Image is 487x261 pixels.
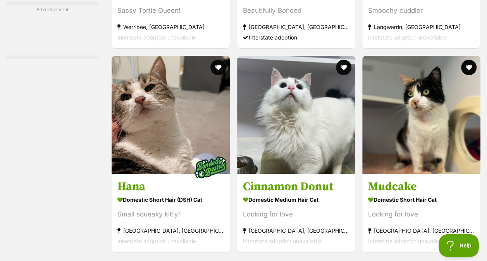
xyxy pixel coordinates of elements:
div: Small squeaky kitty! [117,209,224,220]
span: Interstate adoption unavailable [117,34,196,41]
span: Interstate adoption unavailable [117,238,196,244]
strong: Domestic Medium Hair Cat [243,194,349,205]
iframe: Help Scout Beacon - Open [439,234,479,257]
strong: [GEOGRAPHIC_DATA], [GEOGRAPHIC_DATA] [117,225,224,236]
div: Sassy Tortie Queen! [117,5,224,16]
span: Interstate adoption unavailable [368,34,447,41]
button: favourite [461,60,477,75]
img: bonded besties [191,148,230,187]
strong: [GEOGRAPHIC_DATA], [GEOGRAPHIC_DATA] [368,225,475,236]
strong: Domestic Short Hair Cat [368,194,475,205]
div: Looking for love [368,209,475,220]
a: Hana Domestic Short Hair (DSH) Cat Small squeaky kitty! [GEOGRAPHIC_DATA], [GEOGRAPHIC_DATA] Inte... [112,173,230,252]
span: Interstate adoption unavailable [368,238,447,244]
h3: Mudcake [368,179,475,194]
div: Looking for love [243,209,349,220]
div: Smoochy cuddler [368,5,475,16]
div: Advertisement [6,2,99,58]
h3: Cinnamon Donut [243,179,349,194]
div: Interstate adoption [243,32,349,43]
strong: Langwarrin, [GEOGRAPHIC_DATA] [368,22,475,32]
img: Hana - Domestic Short Hair (DSH) Cat [112,56,230,174]
span: Interstate adoption unavailable [243,238,322,244]
img: Cinnamon Donut - Domestic Medium Hair Cat [237,56,355,174]
button: favourite [336,60,351,75]
strong: [GEOGRAPHIC_DATA], [GEOGRAPHIC_DATA] [243,22,349,32]
a: Cinnamon Donut Domestic Medium Hair Cat Looking for love [GEOGRAPHIC_DATA], [GEOGRAPHIC_DATA] Int... [237,173,355,252]
a: Mudcake Domestic Short Hair Cat Looking for love [GEOGRAPHIC_DATA], [GEOGRAPHIC_DATA] Interstate ... [362,173,480,252]
div: Beautifully Bonded [243,5,349,16]
strong: Werribee, [GEOGRAPHIC_DATA] [117,22,224,32]
img: Mudcake - Domestic Short Hair Cat [362,56,480,174]
h3: Hana [117,179,224,194]
strong: Domestic Short Hair (DSH) Cat [117,194,224,205]
strong: [GEOGRAPHIC_DATA], [GEOGRAPHIC_DATA] [243,225,349,236]
button: favourite [210,60,226,75]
